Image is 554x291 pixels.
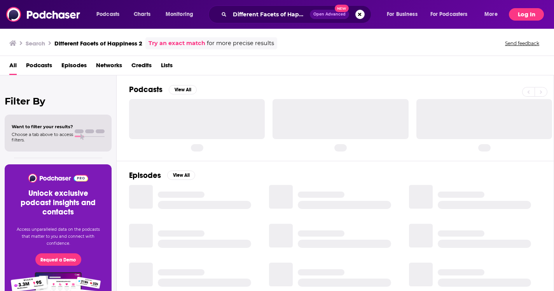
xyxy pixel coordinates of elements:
[91,8,129,21] button: open menu
[503,40,542,47] button: Send feedback
[12,124,73,129] span: Want to filter your results?
[134,9,150,20] span: Charts
[35,253,81,266] button: Request a Demo
[26,59,52,75] a: Podcasts
[381,8,427,21] button: open menu
[9,59,17,75] a: All
[129,85,163,94] h2: Podcasts
[484,9,498,20] span: More
[387,9,418,20] span: For Business
[313,12,346,16] span: Open Advanced
[12,132,73,143] span: Choose a tab above to access filters.
[129,171,195,180] a: EpisodesView All
[131,59,152,75] a: Credits
[479,8,507,21] button: open menu
[509,8,544,21] button: Log In
[425,8,479,21] button: open menu
[129,85,197,94] a: PodcastsView All
[129,8,155,21] a: Charts
[26,40,45,47] h3: Search
[160,8,203,21] button: open menu
[430,9,468,20] span: For Podcasters
[61,59,87,75] a: Episodes
[129,171,161,180] h2: Episodes
[6,7,81,22] img: Podchaser - Follow, Share and Rate Podcasts
[96,59,122,75] a: Networks
[28,174,89,183] img: Podchaser - Follow, Share and Rate Podcasts
[14,189,102,217] h3: Unlock exclusive podcast insights and contacts
[149,39,205,48] a: Try an exact match
[169,85,197,94] button: View All
[335,5,349,12] span: New
[14,226,102,247] p: Access unparalleled data on the podcasts that matter to you and connect with confidence.
[167,171,195,180] button: View All
[5,96,112,107] h2: Filter By
[166,9,193,20] span: Monitoring
[54,40,142,47] h3: Different Facets of Happiness 2
[310,10,349,19] button: Open AdvancedNew
[161,59,173,75] a: Lists
[216,5,379,23] div: Search podcasts, credits, & more...
[96,9,119,20] span: Podcasts
[230,8,310,21] input: Search podcasts, credits, & more...
[207,39,274,48] span: for more precise results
